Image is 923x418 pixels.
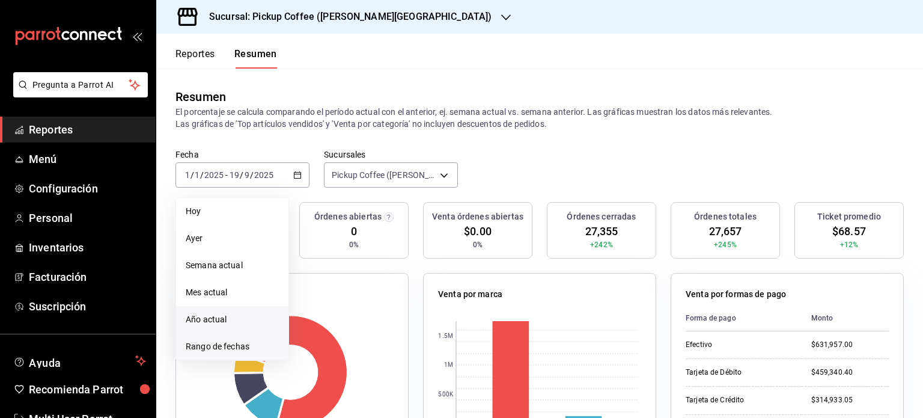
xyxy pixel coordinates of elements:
[200,170,204,180] span: /
[585,223,618,239] span: 27,355
[240,170,243,180] span: /
[324,150,458,159] label: Sucursales
[175,48,277,69] div: navigation tabs
[8,87,148,100] a: Pregunta a Parrot AI
[686,340,792,350] div: Efectivo
[132,31,142,41] button: open_drawer_menu
[811,395,889,405] div: $314,933.05
[444,362,453,369] text: 1M
[686,288,786,301] p: Venta por formas de pago
[438,392,453,398] text: 500K
[254,170,274,180] input: ----
[29,381,146,398] span: Recomienda Parrot
[204,170,224,180] input: ----
[13,72,148,97] button: Pregunta a Parrot AI
[29,180,146,197] span: Configuración
[567,211,636,223] h3: Órdenes cerradas
[686,367,792,378] div: Tarjeta de Débito
[811,367,889,378] div: $459,340.40
[694,211,757,223] h3: Órdenes totales
[186,313,279,326] span: Año actual
[200,10,492,24] h3: Sucursal: Pickup Coffee ([PERSON_NAME][GEOGRAPHIC_DATA])
[29,269,146,285] span: Facturación
[175,106,904,130] p: El porcentaje se calcula comparando el período actual con el anterior, ej. semana actual vs. sema...
[175,48,215,69] button: Reportes
[186,232,279,245] span: Ayer
[225,170,228,180] span: -
[184,170,190,180] input: --
[32,79,129,91] span: Pregunta a Parrot AI
[840,239,859,250] span: +12%
[194,170,200,180] input: --
[832,223,866,239] span: $68.57
[186,286,279,299] span: Mes actual
[817,211,881,223] h3: Ticket promedio
[175,88,226,106] div: Resumen
[244,170,250,180] input: --
[229,170,240,180] input: --
[438,288,502,301] p: Venta por marca
[250,170,254,180] span: /
[714,239,737,250] span: +245%
[314,211,382,223] h3: Órdenes abiertas
[29,354,130,368] span: Ayuda
[811,340,889,350] div: $631,957.00
[590,239,613,250] span: +242%
[332,169,436,181] span: Pickup Coffee ([PERSON_NAME][GEOGRAPHIC_DATA])
[351,223,357,239] span: 0
[709,223,742,239] span: 27,657
[432,211,523,223] h3: Venta órdenes abiertas
[234,48,277,69] button: Resumen
[29,239,146,256] span: Inventarios
[464,223,492,239] span: $0.00
[686,306,802,331] th: Forma de pago
[186,259,279,272] span: Semana actual
[473,239,483,250] span: 0%
[686,395,792,405] div: Tarjeta de Crédito
[190,170,194,180] span: /
[438,333,453,340] text: 1.5M
[29,298,146,315] span: Suscripción
[29,151,146,167] span: Menú
[186,340,279,353] span: Rango de fechas
[175,150,309,159] label: Fecha
[29,210,146,226] span: Personal
[186,205,279,218] span: Hoy
[349,239,359,250] span: 0%
[29,121,146,138] span: Reportes
[802,306,889,331] th: Monto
